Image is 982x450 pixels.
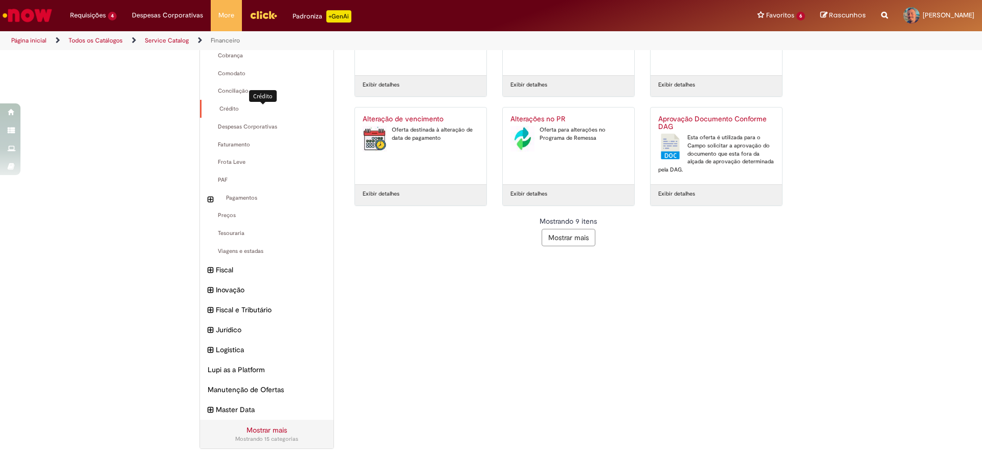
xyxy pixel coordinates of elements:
[200,189,333,207] div: expandir categoria Pagamentos Pagamentos
[200,171,333,189] div: PAF
[8,31,647,50] ul: Trilhas de página
[108,12,117,20] span: 4
[208,404,213,416] i: expandir categoria Master Data
[250,7,277,23] img: click_logo_yellow_360x200.png
[208,384,326,395] span: Manutenção de Ofertas
[218,10,234,20] span: More
[542,229,595,246] button: Mostrar mais
[145,36,189,45] a: Service Catalog
[355,108,486,184] a: Alteração de vencimento Alteração de vencimento Oferta destinada à alteração de data de pagamento
[200,280,333,300] div: expandir categoria Inovação Inovação
[510,81,547,89] a: Exibir detalhes
[651,108,782,184] a: Aprovação Documento Conforme DAG Aprovação Documento Conforme DAG Esta oferta é utilizada para o ...
[216,325,326,335] span: Jurídico
[208,285,213,296] i: expandir categoria Inovação
[200,359,333,380] div: Lupi as a Platform
[208,345,213,356] i: expandir categoria Logistica
[208,229,326,238] span: Tesouraria
[200,206,333,225] div: Preços
[200,224,333,243] div: Tesouraria
[208,70,326,78] span: Comodato
[69,36,123,45] a: Todos os Catálogos
[200,82,333,100] div: Conciliação
[200,379,333,400] div: Manutenção de Ofertas
[200,399,333,420] div: expandir categoria Master Data Master Data
[363,190,399,198] a: Exibir detalhes
[354,216,783,226] div: Mostrando 9 itens
[326,10,351,23] p: +GenAi
[766,10,794,20] span: Favoritos
[132,10,203,20] span: Despesas Corporativas
[216,305,326,315] span: Fiscal e Tributário
[216,404,326,415] span: Master Data
[216,345,326,355] span: Logistica
[658,134,774,174] div: Esta oferta é utilizada para o Campo solicitar a aprovação do documento que esta fora da alçada d...
[208,265,213,276] i: expandir categoria Fiscal
[510,126,534,152] img: Alterações no PR
[658,134,682,159] img: Aprovação Documento Conforme DAG
[658,190,695,198] a: Exibir detalhes
[200,29,333,260] ul: Financeiro subcategorias
[208,247,326,255] span: Viagens e estadas
[200,65,333,83] div: Comodato
[247,425,287,435] a: Mostrar mais
[216,194,326,202] span: Pagamentos
[208,325,213,336] i: expandir categoria Jurídico
[503,108,634,184] a: Alterações no PR Alterações no PR Oferta para alterações no Programa de Remessa
[211,36,240,45] a: Financeiro
[208,194,213,205] i: expandir categoria Pagamentos
[1,5,54,26] img: ServiceNow
[208,141,326,149] span: Faturamento
[829,10,866,20] span: Rascunhos
[11,36,47,45] a: Página inicial
[200,319,333,340] div: expandir categoria Jurídico Jurídico
[363,126,479,142] div: Oferta destinada à alteração de data de pagamento
[209,105,326,113] span: Crédito
[200,47,333,65] div: Cobrança
[200,260,333,280] div: expandir categoria Fiscal Fiscal
[363,81,399,89] a: Exibir detalhes
[216,265,326,275] span: Fiscal
[208,365,326,375] span: Lupi as a Platform
[363,126,387,152] img: Alteração de vencimento
[200,339,333,360] div: expandir categoria Logistica Logistica
[200,153,333,172] div: Frota Leve
[70,10,106,20] span: Requisições
[510,115,627,123] h2: Alterações no PR
[208,211,326,220] span: Preços
[658,115,774,132] h2: Aprovação Documento Conforme DAG
[208,305,213,316] i: expandir categoria Fiscal e Tributário
[200,136,333,154] div: Faturamento
[796,12,805,20] span: 6
[208,123,326,131] span: Despesas Corporativas
[200,118,333,136] div: Despesas Corporativas
[923,11,974,19] span: [PERSON_NAME]
[293,10,351,23] div: Padroniza
[510,190,547,198] a: Exibir detalhes
[510,126,627,142] div: Oferta para alterações no Programa de Remessa
[208,435,326,443] div: Mostrando 15 categorias
[208,87,326,95] span: Conciliação
[200,100,333,118] div: Crédito
[658,81,695,89] a: Exibir detalhes
[363,115,479,123] h2: Alteração de vencimento
[208,158,326,166] span: Frota Leve
[216,285,326,295] span: Inovação
[200,242,333,261] div: Viagens e estadas
[208,52,326,60] span: Cobrança
[200,299,333,320] div: expandir categoria Fiscal e Tributário Fiscal e Tributário
[208,176,326,184] span: PAF
[820,11,866,20] a: Rascunhos
[249,90,277,102] div: Crédito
